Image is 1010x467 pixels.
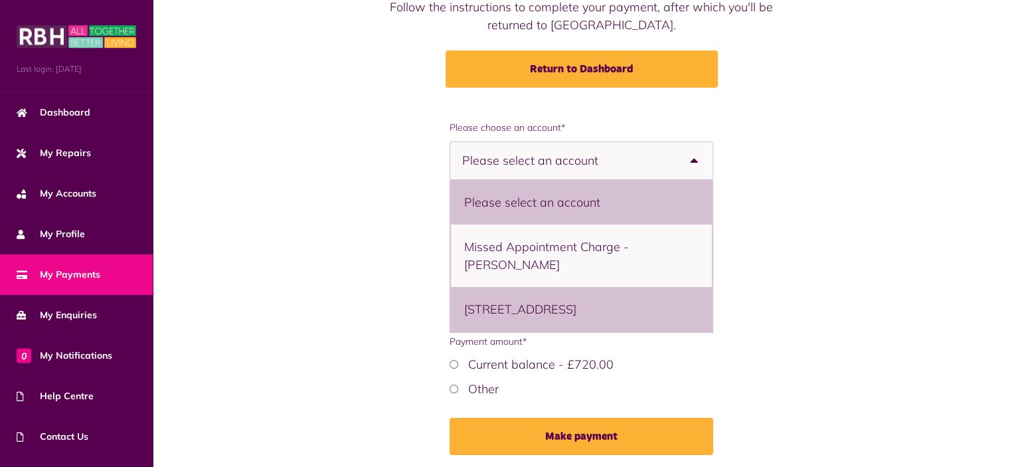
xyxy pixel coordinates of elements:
[17,430,88,444] span: Contact Us
[17,348,31,363] span: 0
[462,142,645,179] span: Please select an account
[17,268,100,282] span: My Payments
[451,287,712,331] li: [STREET_ADDRESS]
[17,146,91,160] span: My Repairs
[17,187,96,201] span: My Accounts
[451,180,712,225] li: Please select an account
[17,389,94,403] span: Help Centre
[446,50,718,88] a: Return to Dashboard
[468,381,499,397] label: Other
[450,418,713,455] button: Make payment
[17,308,97,322] span: My Enquiries
[450,121,713,135] span: Please choose an account*
[17,349,112,363] span: My Notifications
[450,335,713,349] span: Payment amount*
[17,23,136,50] img: MyRBH
[17,227,85,241] span: My Profile
[17,106,90,120] span: Dashboard
[17,63,136,75] span: Last login: [DATE]
[451,225,712,287] li: Missed Appointment Charge - [PERSON_NAME]
[468,357,614,372] label: Current balance - £720.00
